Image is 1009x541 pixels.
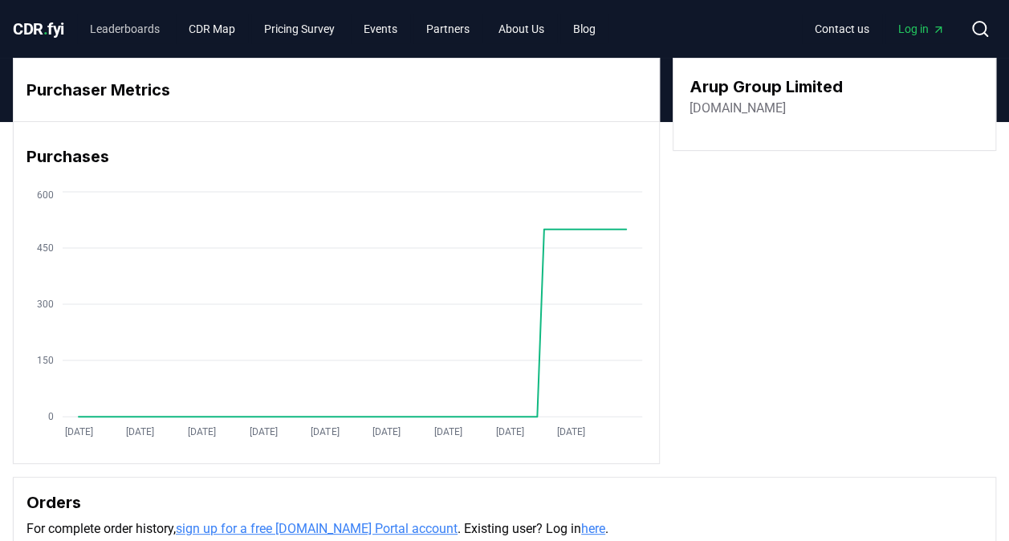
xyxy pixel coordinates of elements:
[413,14,482,43] a: Partners
[372,426,401,437] tspan: [DATE]
[26,78,646,102] h3: Purchaser Metrics
[26,490,983,515] h3: Orders
[885,14,958,43] a: Log in
[37,189,54,201] tspan: 600
[37,242,54,254] tspan: 450
[560,14,608,43] a: Blog
[802,14,882,43] a: Contact us
[690,75,843,99] h3: Arup Group Limited
[65,426,93,437] tspan: [DATE]
[581,521,605,536] a: here
[898,21,945,37] span: Log in
[26,519,983,539] p: For complete order history, . Existing user? Log in .
[43,19,48,39] span: .
[176,521,458,536] a: sign up for a free [DOMAIN_NAME] Portal account
[48,411,54,422] tspan: 0
[496,426,524,437] tspan: [DATE]
[37,355,54,366] tspan: 150
[311,426,339,437] tspan: [DATE]
[37,299,54,310] tspan: 300
[557,426,585,437] tspan: [DATE]
[176,14,248,43] a: CDR Map
[690,99,786,118] a: [DOMAIN_NAME]
[126,426,154,437] tspan: [DATE]
[351,14,410,43] a: Events
[251,14,348,43] a: Pricing Survey
[188,426,216,437] tspan: [DATE]
[486,14,557,43] a: About Us
[250,426,278,437] tspan: [DATE]
[13,19,64,39] span: CDR fyi
[77,14,173,43] a: Leaderboards
[434,426,462,437] tspan: [DATE]
[13,18,64,40] a: CDR.fyi
[77,14,608,43] nav: Main
[802,14,958,43] nav: Main
[26,144,646,169] h3: Purchases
